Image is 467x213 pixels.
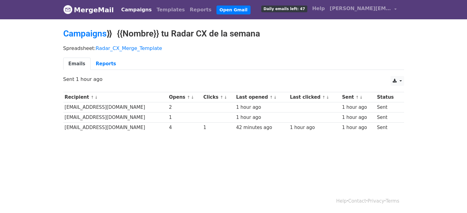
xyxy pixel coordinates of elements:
a: Templates [154,4,187,16]
a: Campaigns [119,4,154,16]
th: Last opened [235,92,288,102]
a: Help [310,2,327,15]
a: Contact [348,198,366,204]
th: Sent [341,92,376,102]
a: Open Gmail [216,6,251,14]
a: Help [336,198,347,204]
div: 1 hour ago [342,114,374,121]
a: ↓ [326,95,329,100]
p: Sent 1 hour ago [63,76,404,82]
a: ↑ [356,95,359,100]
th: Last clicked [288,92,341,102]
td: Sent [376,112,400,123]
th: Status [376,92,400,102]
th: Recipient [63,92,168,102]
img: MergeMail logo [63,5,72,14]
a: Daily emails left: 47 [259,2,309,15]
a: Privacy [368,198,384,204]
div: 4 [169,124,200,131]
a: Reports [187,4,214,16]
a: Terms [386,198,399,204]
span: Daily emails left: 47 [261,6,307,12]
td: Sent [376,123,400,133]
a: ↑ [91,95,94,100]
a: [PERSON_NAME][EMAIL_ADDRESS][DOMAIN_NAME] [327,2,399,17]
span: [PERSON_NAME][EMAIL_ADDRESS][DOMAIN_NAME] [330,5,391,12]
div: 1 [203,124,233,131]
td: [EMAIL_ADDRESS][DOMAIN_NAME] [63,123,168,133]
a: ↓ [274,95,277,100]
a: Emails [63,58,91,70]
a: ↓ [191,95,194,100]
a: ↓ [360,95,363,100]
div: 1 hour ago [290,124,339,131]
td: [EMAIL_ADDRESS][DOMAIN_NAME] [63,102,168,112]
a: ↓ [224,95,227,100]
td: [EMAIL_ADDRESS][DOMAIN_NAME] [63,112,168,123]
h2: ⟫ {{Nombre}} tu Radar CX de la semana [63,29,404,39]
a: ↓ [95,95,98,100]
p: Spreadsheet: [63,45,404,51]
div: 2 [169,104,200,111]
th: Clicks [202,92,235,102]
a: ↑ [187,95,190,100]
th: Opens [167,92,202,102]
a: Radar_CX_Merge_Template [96,45,162,51]
div: 1 hour ago [236,114,287,121]
a: Reports [91,58,121,70]
a: MergeMail [63,3,114,16]
div: 1 hour ago [342,124,374,131]
div: 1 [169,114,200,121]
div: 42 minutes ago [236,124,287,131]
a: ↑ [270,95,273,100]
div: 1 hour ago [236,104,287,111]
div: 1 hour ago [342,104,374,111]
a: Campaigns [63,29,107,39]
a: ↑ [220,95,224,100]
td: Sent [376,102,400,112]
a: ↑ [322,95,325,100]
